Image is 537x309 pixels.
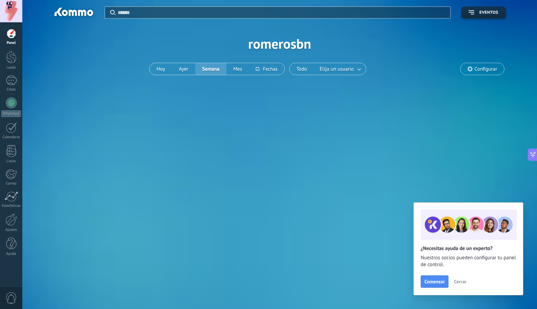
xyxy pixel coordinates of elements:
span: Cerrar [454,279,466,284]
span: Elija un usuario [318,64,355,74]
button: Cerrar [451,276,469,287]
span: Eventos [479,10,498,15]
button: Eventos [461,7,506,19]
div: Listas [1,159,21,164]
span: Configurar [475,66,497,72]
span: Nuestros socios pueden configurar tu panel de control. [421,254,516,268]
button: Comenzar [421,275,448,288]
button: Semana [195,63,226,75]
button: Elija un usuario [314,63,366,75]
div: Calendario [1,135,21,140]
button: Todo [290,63,314,75]
button: Hoy [150,63,172,75]
div: Ayuda [1,252,21,256]
div: Chats [1,87,21,92]
span: Comenzar [424,279,445,284]
div: WhatsApp [1,110,21,117]
div: Ajustes [1,228,21,232]
div: Panel [1,41,21,45]
button: Mes [226,63,249,75]
div: Estadísticas [1,204,21,208]
h2: ¿Necesitas ayuda de un experto? [421,245,516,252]
button: Fechas [249,63,284,75]
div: Correo [1,181,21,186]
button: Ayer [172,63,195,75]
div: Leads [1,66,21,70]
